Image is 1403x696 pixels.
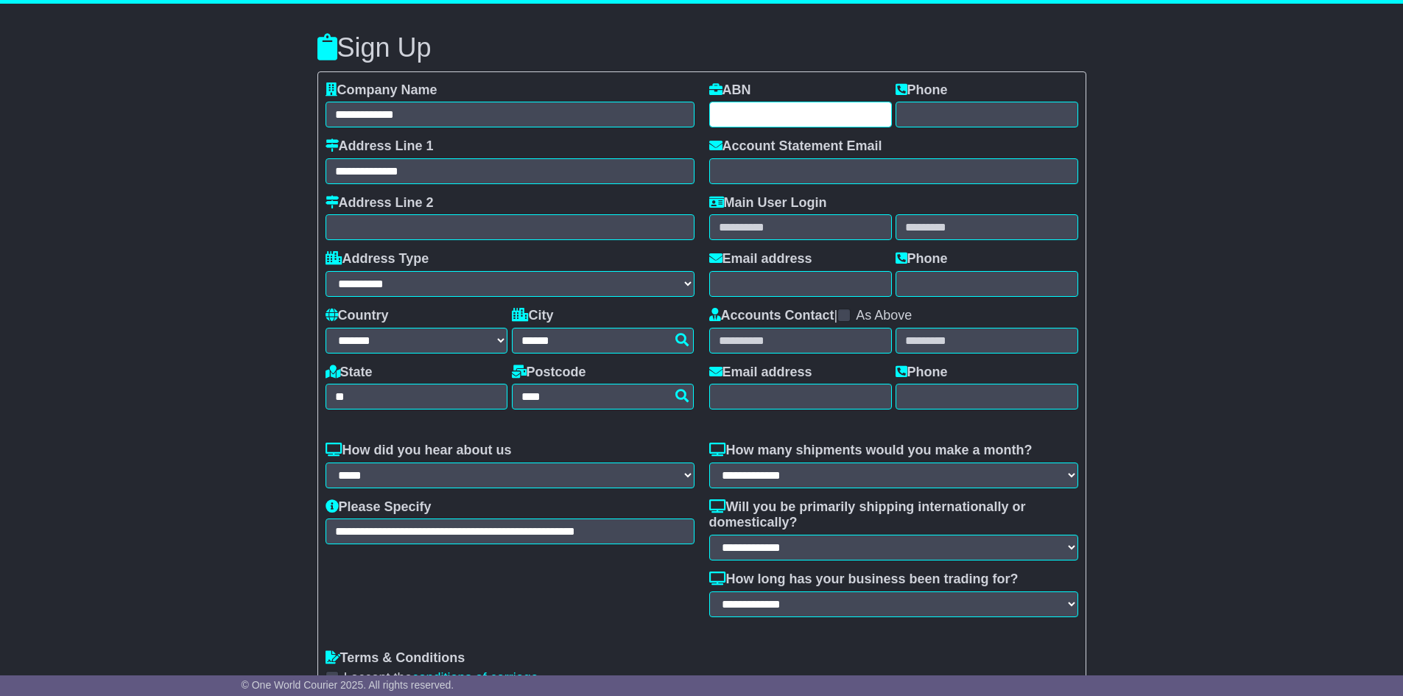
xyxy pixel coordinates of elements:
[344,670,538,686] label: I accept the
[709,195,827,211] label: Main User Login
[709,308,834,324] label: Accounts Contact
[709,251,812,267] label: Email address
[709,572,1019,588] label: How long has your business been trading for?
[856,308,912,324] label: As Above
[709,499,1078,531] label: Will you be primarily shipping internationally or domestically?
[326,499,432,516] label: Please Specify
[709,308,1078,328] div: |
[709,138,882,155] label: Account Statement Email
[709,82,751,99] label: ABN
[512,308,554,324] label: City
[412,670,538,685] a: conditions of carriage
[709,365,812,381] label: Email address
[326,251,429,267] label: Address Type
[326,82,437,99] label: Company Name
[512,365,586,381] label: Postcode
[326,443,512,459] label: How did you hear about us
[242,679,454,691] span: © One World Courier 2025. All rights reserved.
[896,82,948,99] label: Phone
[326,365,373,381] label: State
[326,650,465,667] label: Terms & Conditions
[326,195,434,211] label: Address Line 2
[326,308,389,324] label: Country
[896,365,948,381] label: Phone
[317,33,1086,63] h3: Sign Up
[326,138,434,155] label: Address Line 1
[709,443,1033,459] label: How many shipments would you make a month?
[896,251,948,267] label: Phone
